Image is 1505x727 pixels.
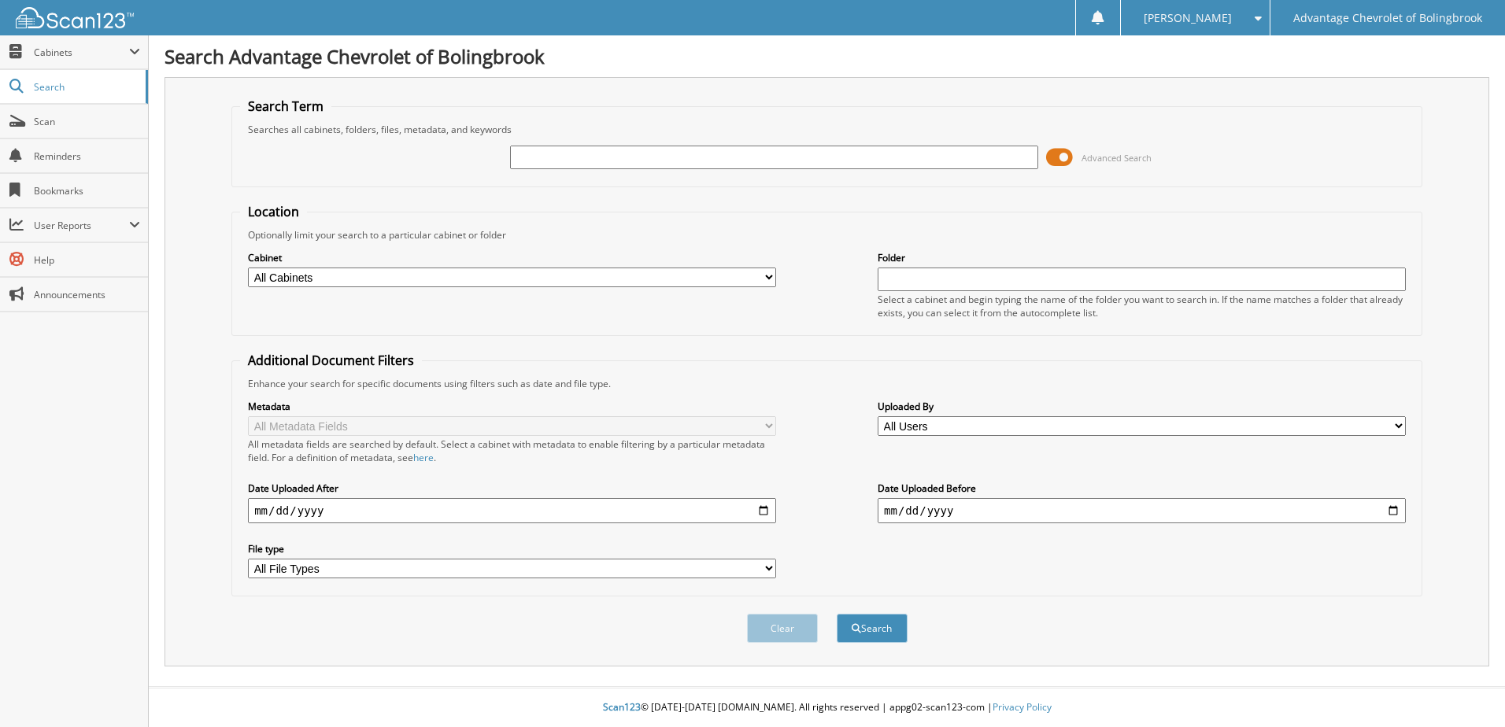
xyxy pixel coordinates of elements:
[248,251,776,264] label: Cabinet
[34,288,140,301] span: Announcements
[34,80,138,94] span: Search
[248,482,776,495] label: Date Uploaded After
[34,115,140,128] span: Scan
[240,228,1414,242] div: Optionally limit your search to a particular cabinet or folder
[878,498,1406,523] input: end
[1082,152,1152,164] span: Advanced Search
[165,43,1489,69] h1: Search Advantage Chevrolet of Bolingbrook
[34,253,140,267] span: Help
[16,7,134,28] img: scan123-logo-white.svg
[878,251,1406,264] label: Folder
[1293,13,1482,23] span: Advantage Chevrolet of Bolingbrook
[240,123,1414,136] div: Searches all cabinets, folders, files, metadata, and keywords
[1144,13,1232,23] span: [PERSON_NAME]
[34,149,140,163] span: Reminders
[240,98,331,115] legend: Search Term
[248,498,776,523] input: start
[413,451,434,464] a: here
[34,46,129,59] span: Cabinets
[248,400,776,413] label: Metadata
[240,377,1414,390] div: Enhance your search for specific documents using filters such as date and file type.
[747,614,818,643] button: Clear
[248,542,776,555] label: File type
[34,184,140,197] span: Bookmarks
[837,614,908,643] button: Search
[603,700,641,714] span: Scan123
[1426,651,1505,727] iframe: Chat Widget
[34,219,129,232] span: User Reports
[878,482,1406,495] label: Date Uploaded Before
[878,400,1406,413] label: Uploaded By
[149,688,1505,727] div: © [DATE]-[DATE] [DOMAIN_NAME]. All rights reserved | appg02-scan123-com |
[878,293,1406,319] div: Select a cabinet and begin typing the name of the folder you want to search in. If the name match...
[240,203,307,220] legend: Location
[248,437,776,464] div: All metadata fields are searched by default. Select a cabinet with metadata to enable filtering b...
[993,700,1052,714] a: Privacy Policy
[240,352,422,369] legend: Additional Document Filters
